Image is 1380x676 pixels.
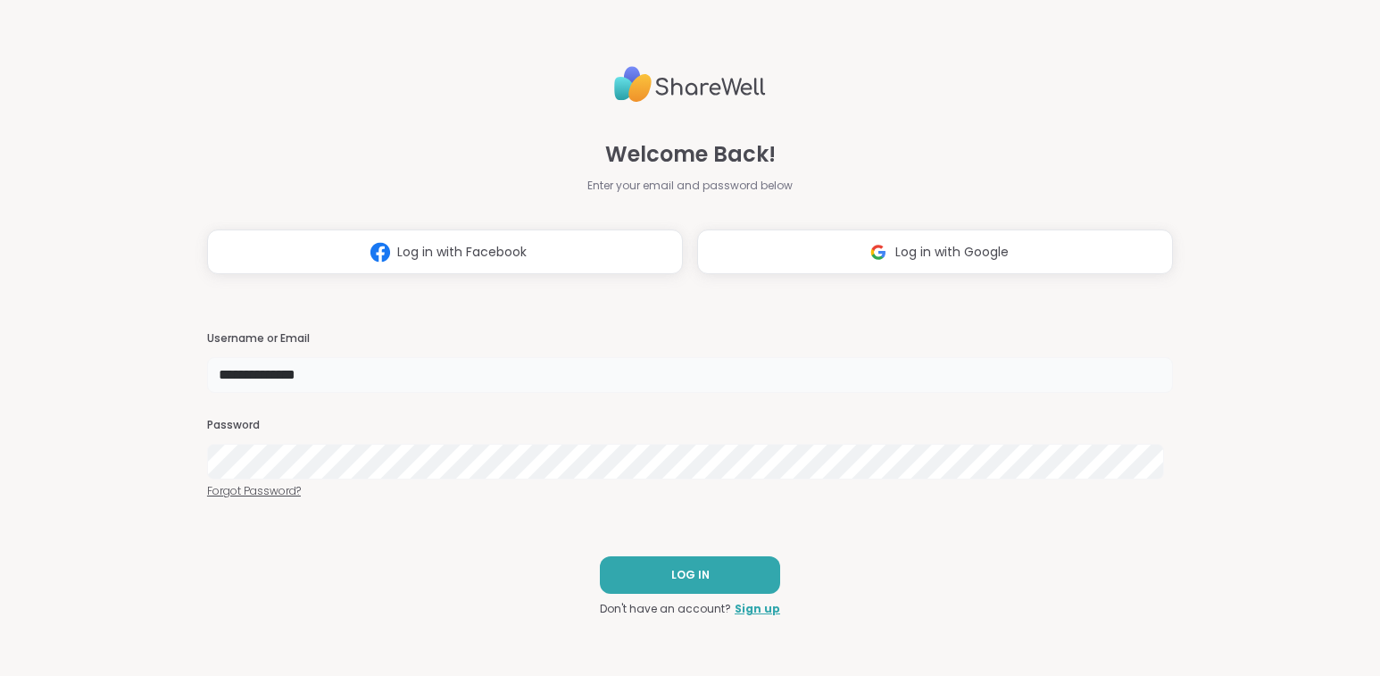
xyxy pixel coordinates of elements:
[697,230,1173,274] button: Log in with Google
[363,236,397,269] img: ShareWell Logomark
[861,236,895,269] img: ShareWell Logomark
[600,556,780,594] button: LOG IN
[207,418,1173,433] h3: Password
[605,138,776,171] span: Welcome Back!
[895,243,1009,262] span: Log in with Google
[735,601,780,617] a: Sign up
[600,601,731,617] span: Don't have an account?
[671,567,710,583] span: LOG IN
[207,331,1173,346] h3: Username or Email
[587,178,793,194] span: Enter your email and password below
[614,59,766,110] img: ShareWell Logo
[207,483,1173,499] a: Forgot Password?
[397,243,527,262] span: Log in with Facebook
[207,230,683,274] button: Log in with Facebook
